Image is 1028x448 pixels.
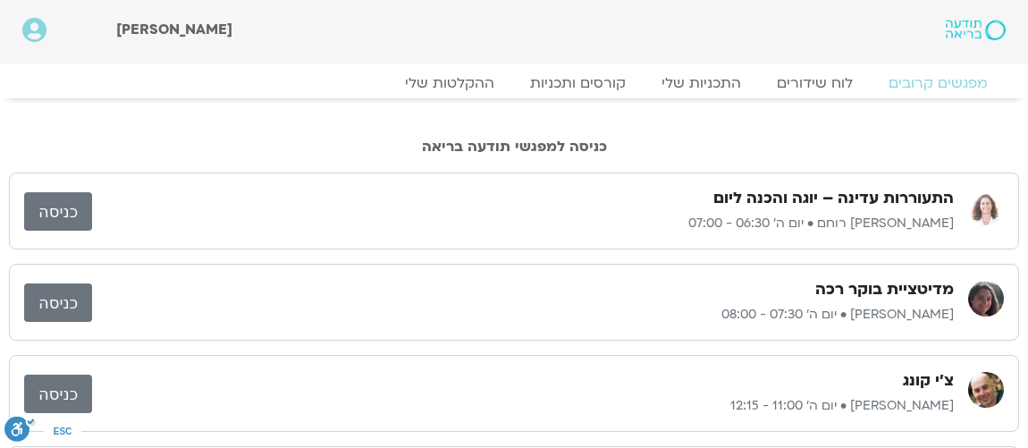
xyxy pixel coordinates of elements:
[871,74,1006,92] a: מפגשים קרובים
[759,74,871,92] a: לוח שידורים
[903,370,954,392] h3: צ'י קונג
[92,395,954,417] p: [PERSON_NAME] • יום ה׳ 11:00 - 12:15
[968,190,1004,225] img: אורנה סמלסון רוחם
[116,20,232,39] span: [PERSON_NAME]
[387,74,512,92] a: ההקלטות שלי
[713,188,954,209] h3: התעוררות עדינה – יוגה והכנה ליום
[512,74,644,92] a: קורסים ותכניות
[968,281,1004,317] img: קרן גל
[968,372,1004,408] img: אריאל מירוז
[24,283,92,322] a: כניסה
[24,375,92,413] a: כניסה
[92,304,954,325] p: [PERSON_NAME] • יום ה׳ 07:30 - 08:00
[644,74,759,92] a: התכניות שלי
[24,192,92,231] a: כניסה
[22,74,1006,92] nav: Menu
[815,279,954,300] h3: מדיטציית בוקר רכה
[92,213,954,234] p: [PERSON_NAME] רוחם • יום ה׳ 06:30 - 07:00
[9,139,1019,155] h2: כניסה למפגשי תודעה בריאה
